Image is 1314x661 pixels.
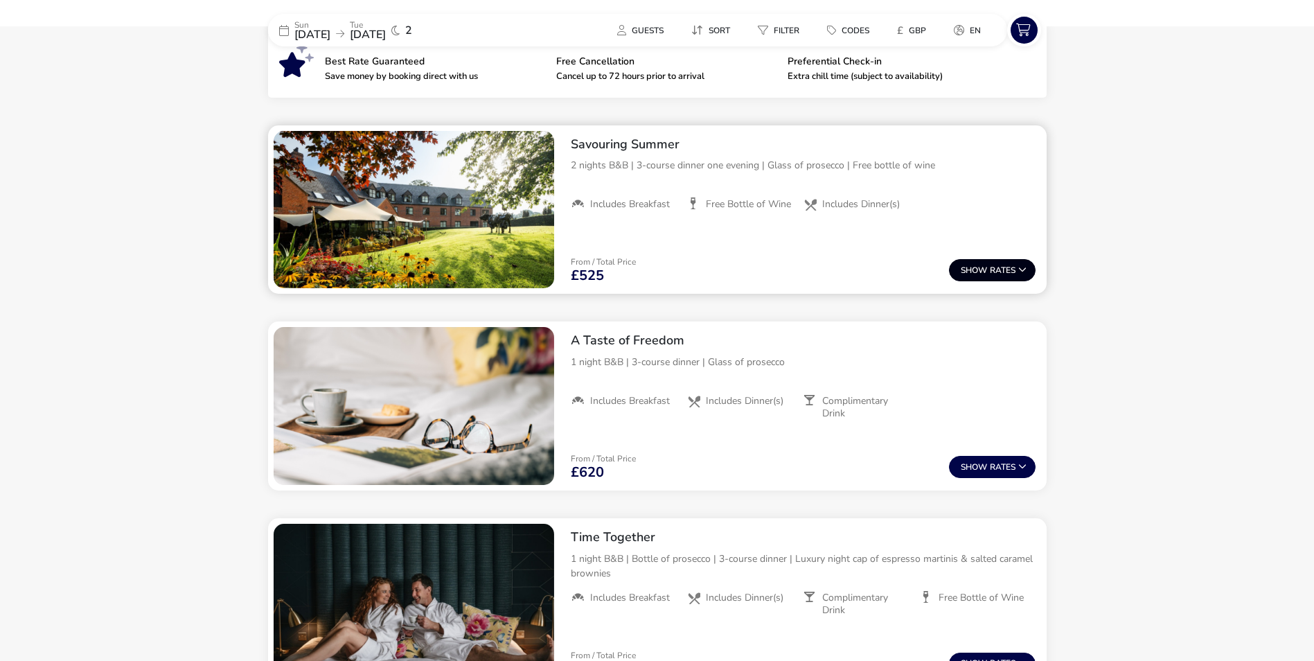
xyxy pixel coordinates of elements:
span: Show [961,266,990,275]
span: Guests [632,25,664,36]
span: Complimentary Drink [822,592,908,617]
i: £ [897,24,903,37]
div: Time Together1 night B&B | Bottle of prosecco | 3-course dinner | Luxury night cap of espresso ma... [560,518,1047,628]
p: Tue [350,21,386,29]
span: Free Bottle of Wine [939,592,1024,604]
span: GBP [909,25,926,36]
span: en [970,25,981,36]
p: 1 night B&B | 3-course dinner | Glass of prosecco [571,355,1036,369]
button: Guests [606,20,675,40]
p: 1 night B&B | Bottle of prosecco | 3-course dinner | Luxury night cap of espresso martinis & salt... [571,552,1036,581]
button: £GBP [886,20,937,40]
naf-pibe-menu-bar-item: Codes [816,20,886,40]
span: £525 [571,269,604,283]
span: [DATE] [294,27,330,42]
p: 2 nights B&B | 3-course dinner one evening | Glass of prosecco | Free bottle of wine [571,158,1036,173]
swiper-slide: 1 / 1 [274,327,554,485]
span: Sort [709,25,730,36]
span: Includes Dinner(s) [706,592,783,604]
naf-pibe-menu-bar-item: Filter [747,20,816,40]
swiper-slide: 1 / 1 [274,131,554,289]
span: Free Bottle of Wine [706,198,791,211]
naf-pibe-menu-bar-item: £GBP [886,20,943,40]
p: Extra chill time (subject to availability) [788,72,1008,81]
p: Sun [294,21,330,29]
span: Complimentary Drink [822,395,908,420]
p: From / Total Price [571,455,636,463]
span: [DATE] [350,27,386,42]
button: Filter [747,20,810,40]
h2: Savouring Summer [571,136,1036,152]
span: Codes [842,25,869,36]
h2: Time Together [571,529,1036,545]
button: Codes [816,20,880,40]
h2: A Taste of Freedom [571,333,1036,349]
p: Save money by booking direct with us [325,72,545,81]
p: Free Cancellation [556,57,776,67]
span: Includes Dinner(s) [822,198,900,211]
naf-pibe-menu-bar-item: en [943,20,997,40]
span: Includes Dinner(s) [706,395,783,407]
button: ShowRates [949,259,1036,281]
p: Best Rate Guaranteed [325,57,545,67]
button: ShowRates [949,456,1036,478]
span: Show [961,463,990,472]
button: en [943,20,992,40]
span: 2 [405,25,412,36]
span: Includes Breakfast [590,592,670,604]
span: £620 [571,466,604,479]
div: A Taste of Freedom1 night B&B | 3-course dinner | Glass of proseccoIncludes BreakfastIncludes Din... [560,321,1047,431]
div: Savouring Summer2 nights B&B | 3-course dinner one evening | Glass of prosecco | Free bottle of w... [560,125,1047,222]
naf-pibe-menu-bar-item: Sort [680,20,747,40]
span: Includes Breakfast [590,395,670,407]
p: From / Total Price [571,651,636,660]
div: Sun[DATE]Tue[DATE]2 [268,14,476,46]
span: Includes Breakfast [590,198,670,211]
p: From / Total Price [571,258,636,266]
button: Sort [680,20,741,40]
p: Cancel up to 72 hours prior to arrival [556,72,776,81]
span: Filter [774,25,799,36]
p: Preferential Check-in [788,57,1008,67]
naf-pibe-menu-bar-item: Guests [606,20,680,40]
